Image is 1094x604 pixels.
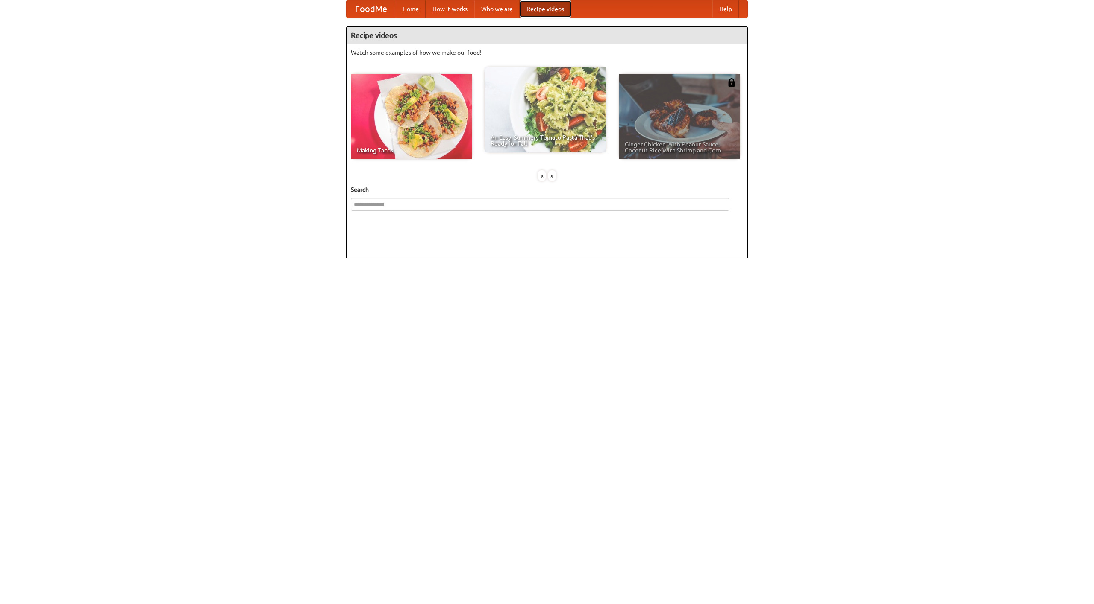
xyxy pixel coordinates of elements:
p: Watch some examples of how we make our food! [351,48,743,57]
a: Making Tacos [351,74,472,159]
a: Recipe videos [520,0,571,18]
a: An Easy, Summery Tomato Pasta That's Ready for Fall [485,67,606,152]
a: Who we are [474,0,520,18]
img: 483408.png [727,78,736,87]
div: « [538,170,546,181]
a: How it works [426,0,474,18]
span: Making Tacos [357,147,466,153]
a: Home [396,0,426,18]
a: FoodMe [347,0,396,18]
h5: Search [351,185,743,194]
h4: Recipe videos [347,27,747,44]
a: Help [712,0,739,18]
div: » [548,170,556,181]
span: An Easy, Summery Tomato Pasta That's Ready for Fall [491,134,600,146]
